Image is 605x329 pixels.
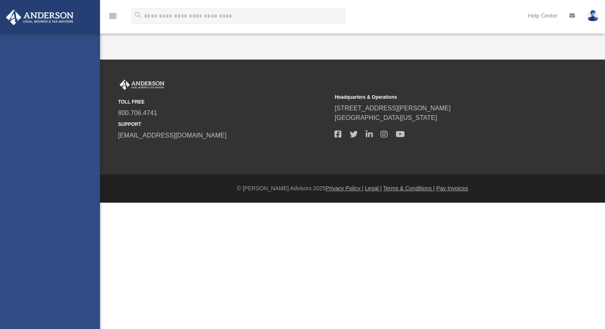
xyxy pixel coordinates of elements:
img: Anderson Advisors Platinum Portal [4,10,76,25]
img: User Pic [587,10,599,22]
a: [GEOGRAPHIC_DATA][US_STATE] [335,114,437,121]
small: TOLL FREE [118,98,329,106]
small: Headquarters & Operations [335,94,545,101]
a: Privacy Policy | [326,185,364,191]
a: Legal | [365,185,382,191]
a: [EMAIL_ADDRESS][DOMAIN_NAME] [118,132,226,139]
i: search [134,11,142,20]
a: Pay Invoices [436,185,468,191]
a: menu [108,15,118,21]
img: Anderson Advisors Platinum Portal [118,80,166,90]
a: 800.706.4741 [118,110,157,116]
small: SUPPORT [118,121,329,128]
a: [STREET_ADDRESS][PERSON_NAME] [335,105,451,112]
a: Terms & Conditions | [383,185,435,191]
div: © [PERSON_NAME] Advisors 2025 [100,184,605,193]
i: menu [108,11,118,21]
